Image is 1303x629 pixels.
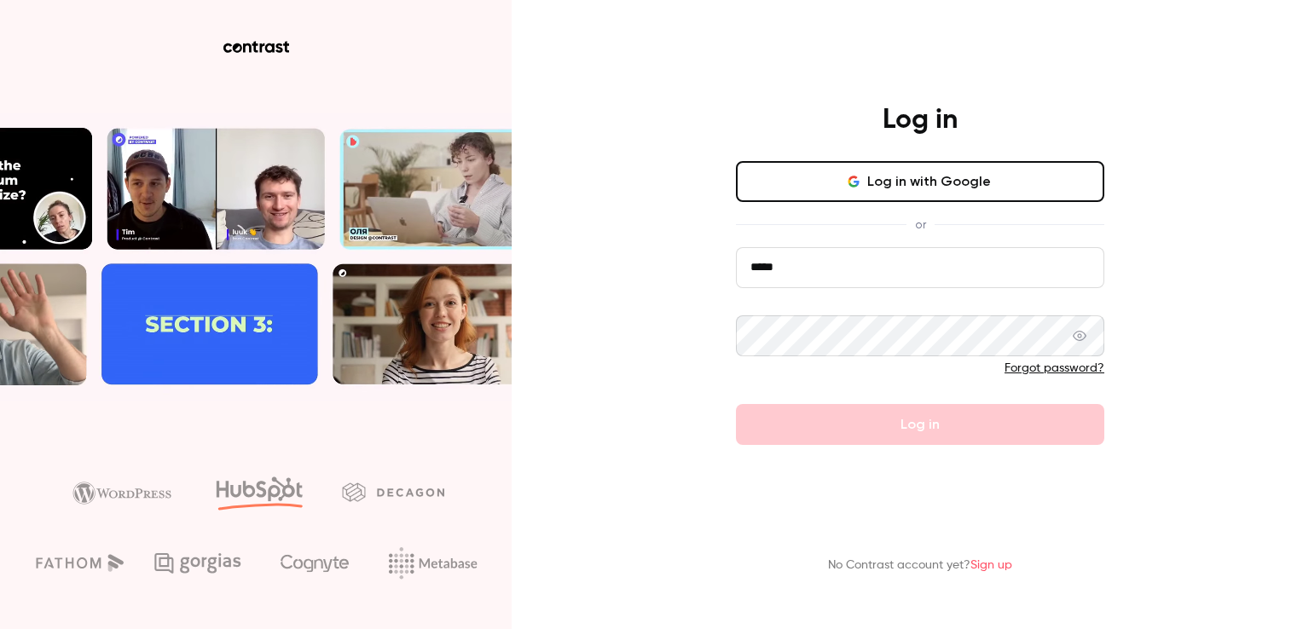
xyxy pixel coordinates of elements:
[342,482,444,501] img: decagon
[906,216,935,234] span: or
[828,557,1012,574] p: No Contrast account yet?
[970,559,1012,571] a: Sign up
[1005,362,1104,374] a: Forgot password?
[883,103,958,137] h4: Log in
[736,161,1104,202] button: Log in with Google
